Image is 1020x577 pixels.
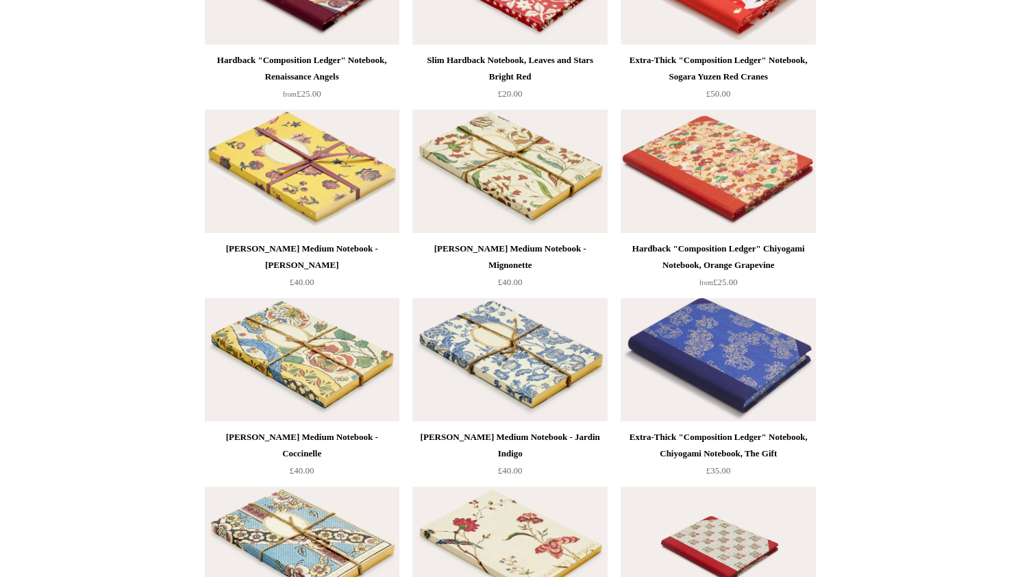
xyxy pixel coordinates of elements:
span: £40.00 [498,465,523,476]
img: Antoinette Poisson Medium Notebook - Mignonette [412,110,607,233]
a: Hardback "Composition Ledger" Chiyogami Notebook, Orange Grapevine Hardback "Composition Ledger" ... [621,110,815,233]
span: £25.00 [283,88,321,99]
div: Hardback "Composition Ledger" Notebook, Renaissance Angels [208,52,396,85]
span: from [699,279,713,286]
img: Hardback "Composition Ledger" Chiyogami Notebook, Orange Grapevine [621,110,815,233]
img: Antoinette Poisson Medium Notebook - Coccinelle [205,298,399,421]
span: £40.00 [498,277,523,287]
a: Hardback "Composition Ledger" Notebook, Renaissance Angels from£25.00 [205,52,399,108]
a: [PERSON_NAME] Medium Notebook - [PERSON_NAME] £40.00 [205,241,399,297]
div: Slim Hardback Notebook, Leaves and Stars Bright Red [416,52,604,85]
a: Antoinette Poisson Medium Notebook - Jardin Indigo Antoinette Poisson Medium Notebook - Jardin In... [412,298,607,421]
div: Extra-Thick "Composition Ledger" Notebook, Chiyogami Notebook, The Gift [624,429,812,462]
span: £50.00 [706,88,731,99]
a: Antoinette Poisson Medium Notebook - Coccinelle Antoinette Poisson Medium Notebook - Coccinelle [205,298,399,421]
a: Hardback "Composition Ledger" Chiyogami Notebook, Orange Grapevine from£25.00 [621,241,815,297]
a: Antoinette Poisson Medium Notebook - Mignonette Antoinette Poisson Medium Notebook - Mignonette [412,110,607,233]
a: [PERSON_NAME] Medium Notebook - Coccinelle £40.00 [205,429,399,485]
span: £40.00 [290,465,314,476]
div: [PERSON_NAME] Medium Notebook - Coccinelle [208,429,396,462]
img: Antoinette Poisson Medium Notebook - Jardin Indigo [412,298,607,421]
div: Hardback "Composition Ledger" Chiyogami Notebook, Orange Grapevine [624,241,812,273]
a: Extra-Thick "Composition Ledger" Notebook, Chiyogami Notebook, The Gift Extra-Thick "Composition ... [621,298,815,421]
a: Extra-Thick "Composition Ledger" Notebook, Sogara Yuzen Red Cranes £50.00 [621,52,815,108]
span: £40.00 [290,277,314,287]
div: Extra-Thick "Composition Ledger" Notebook, Sogara Yuzen Red Cranes [624,52,812,85]
div: [PERSON_NAME] Medium Notebook - Mignonette [416,241,604,273]
a: [PERSON_NAME] Medium Notebook - Jardin Indigo £40.00 [412,429,607,485]
span: £20.00 [498,88,523,99]
span: £25.00 [699,277,738,287]
a: Slim Hardback Notebook, Leaves and Stars Bright Red £20.00 [412,52,607,108]
a: Extra-Thick "Composition Ledger" Notebook, Chiyogami Notebook, The Gift £35.00 [621,429,815,485]
div: [PERSON_NAME] Medium Notebook - Jardin Indigo [416,429,604,462]
img: Extra-Thick "Composition Ledger" Notebook, Chiyogami Notebook, The Gift [621,298,815,421]
img: Antoinette Poisson Medium Notebook - Bien Aimee [205,110,399,233]
a: [PERSON_NAME] Medium Notebook - Mignonette £40.00 [412,241,607,297]
span: £35.00 [706,465,731,476]
span: from [283,90,297,98]
div: [PERSON_NAME] Medium Notebook - [PERSON_NAME] [208,241,396,273]
a: Antoinette Poisson Medium Notebook - Bien Aimee Antoinette Poisson Medium Notebook - Bien Aimee [205,110,399,233]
